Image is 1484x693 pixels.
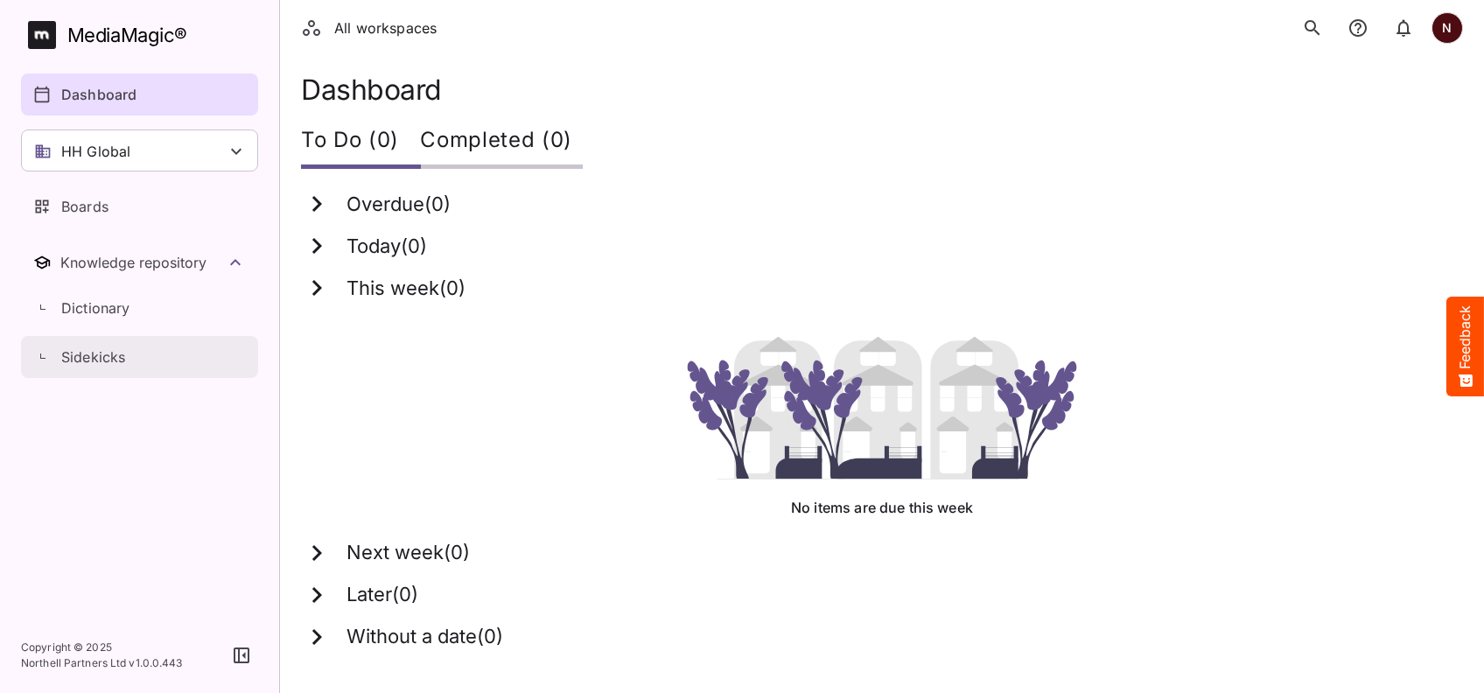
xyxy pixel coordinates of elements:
h3: Next week ( 0 ) [346,542,470,564]
button: Feedback [1446,297,1484,396]
button: notifications [1340,10,1375,45]
h3: This week ( 0 ) [346,277,465,300]
p: Sidekicks [61,346,125,367]
h1: Dashboard [301,73,1463,106]
div: To Do (0) [301,116,420,169]
p: Copyright © 2025 [21,640,183,655]
div: Knowledge repository [60,254,225,271]
p: No items are due this week [791,497,973,518]
p: Dashboard [61,84,136,105]
a: Boards [21,185,258,227]
p: Dictionary [61,297,130,318]
a: Sidekicks [21,336,258,378]
div: Completed (0) [420,116,583,169]
nav: Knowledge repository [21,241,258,381]
button: search [1295,10,1330,45]
p: Northell Partners Ltd v 1.0.0.443 [21,655,183,671]
div: MediaMagic ® [67,21,187,50]
h3: Without a date ( 0 ) [346,626,503,648]
p: Boards [61,196,108,217]
p: HH Global [61,141,130,162]
a: MediaMagic® [28,21,258,49]
h3: Overdue ( 0 ) [346,193,451,216]
h3: Later ( 0 ) [346,584,418,606]
button: notifications [1386,10,1421,45]
a: Dictionary [21,287,258,329]
a: Dashboard [21,73,258,115]
button: Toggle Knowledge repository [21,241,258,283]
div: N [1431,12,1463,44]
h3: Today ( 0 ) [346,235,427,258]
img: no_tasks.svg [673,337,1091,479]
